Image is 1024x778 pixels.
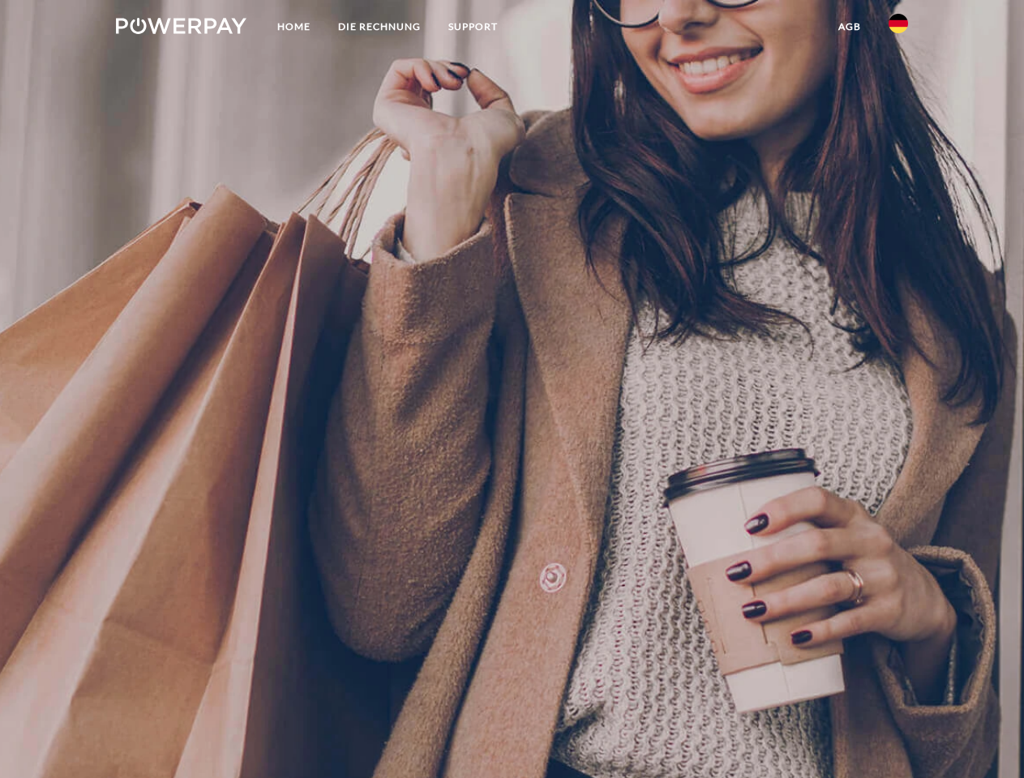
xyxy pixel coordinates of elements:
[435,12,512,41] a: SUPPORT
[889,14,908,33] img: de
[116,18,246,34] img: logo-powerpay-white.svg
[825,12,875,41] a: agb
[324,12,435,41] a: DIE RECHNUNG
[263,12,324,41] a: Home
